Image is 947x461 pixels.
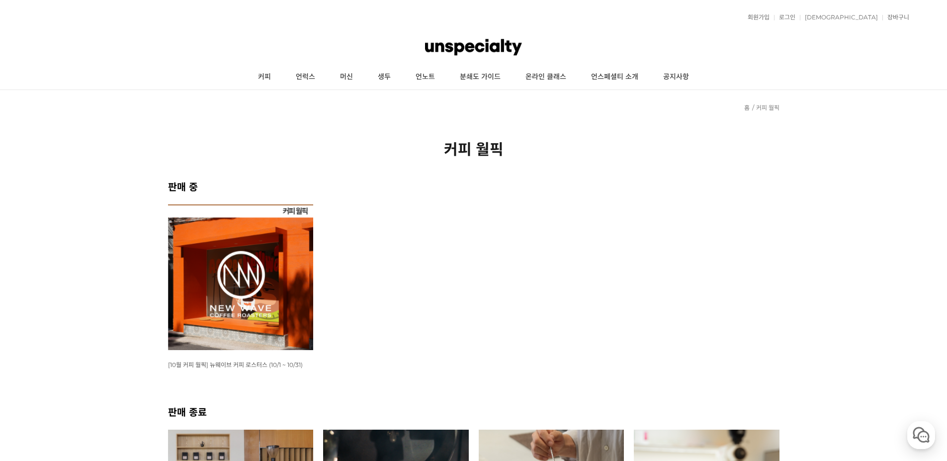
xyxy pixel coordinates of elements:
a: 머신 [328,65,365,90]
span: 대화 [91,331,103,339]
a: 설정 [128,315,191,340]
a: [DEMOGRAPHIC_DATA] [800,14,878,20]
a: 로그인 [774,14,795,20]
a: 커피 [246,65,283,90]
a: 공지사항 [651,65,701,90]
a: 대화 [66,315,128,340]
a: 회원가입 [743,14,770,20]
a: 언스페셜티 소개 [579,65,651,90]
h2: 판매 중 [168,179,779,193]
a: 언노트 [403,65,447,90]
h2: 판매 종료 [168,404,779,419]
span: [10월 커피 월픽] 뉴웨이브 커피 로스터스 (10/1 ~ 10/31) [168,361,303,369]
h2: 커피 월픽 [168,137,779,159]
a: 커피 월픽 [756,104,779,111]
a: 생두 [365,65,403,90]
a: 홈 [3,315,66,340]
span: 홈 [31,330,37,338]
img: [10월 커피 월픽] 뉴웨이브 커피 로스터스 (10/1 ~ 10/31) [168,204,314,350]
a: 언럭스 [283,65,328,90]
a: [10월 커피 월픽] 뉴웨이브 커피 로스터스 (10/1 ~ 10/31) [168,361,303,369]
a: 온라인 클래스 [513,65,579,90]
a: 분쇄도 가이드 [447,65,513,90]
span: 설정 [154,330,166,338]
a: 홈 [744,104,750,111]
a: 장바구니 [882,14,909,20]
img: 언스페셜티 몰 [425,32,521,62]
